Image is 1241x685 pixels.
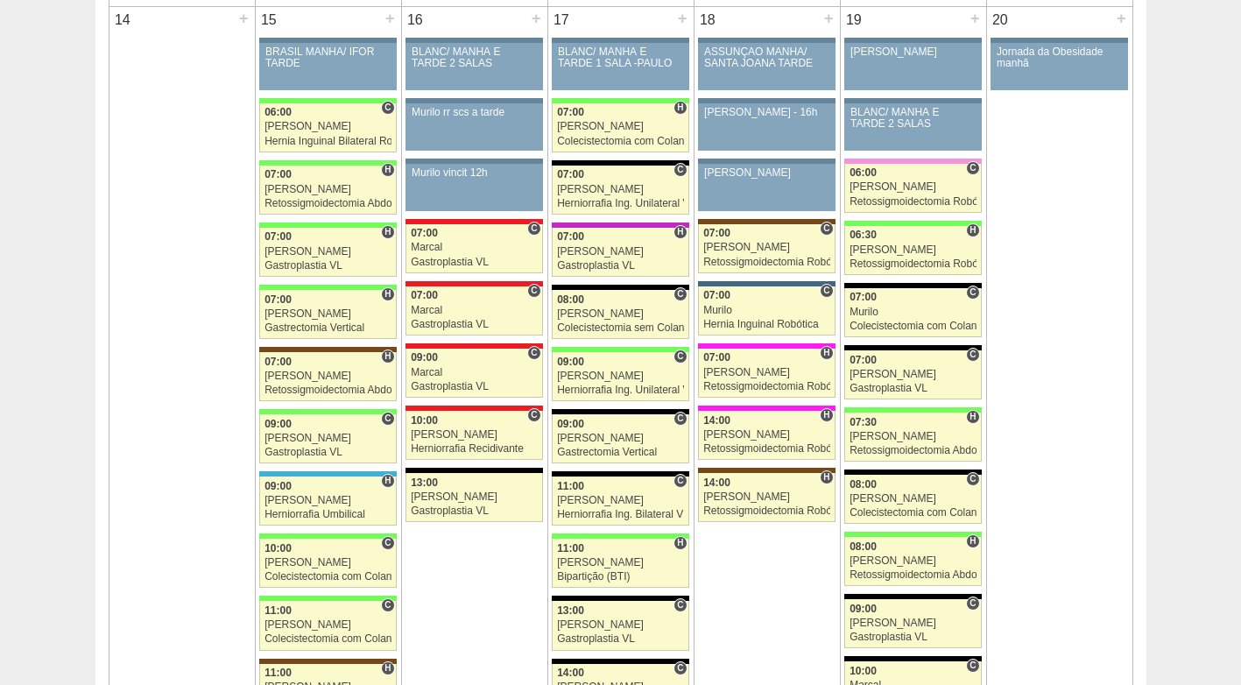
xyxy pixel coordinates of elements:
[557,371,684,382] div: [PERSON_NAME]
[850,478,877,491] span: 08:00
[259,533,396,539] div: Key: Brasil
[966,348,979,362] span: Consultório
[264,633,391,645] div: Colecistectomia com Colangiografia VL
[698,103,835,151] a: [PERSON_NAME] - 16h
[557,571,684,583] div: Bipartição (BTI)
[850,445,977,456] div: Retossigmoidectomia Abdominal VL
[844,159,981,164] div: Key: Albert Einstein
[264,322,391,334] div: Gastrectomia Vertical
[820,284,833,298] span: Consultório
[844,98,981,103] div: Key: Aviso
[264,121,391,132] div: [PERSON_NAME]
[850,665,877,677] span: 10:00
[405,406,542,411] div: Key: Assunção
[673,163,687,177] span: Consultório
[529,7,544,30] div: +
[698,38,835,43] div: Key: Aviso
[264,230,292,243] span: 07:00
[821,7,836,30] div: +
[259,103,396,152] a: C 06:00 [PERSON_NAME] Hernia Inguinal Bilateral Robótica
[991,43,1127,90] a: Jornada da Obesidade manhã
[698,164,835,211] a: [PERSON_NAME]
[987,7,1014,33] div: 20
[850,46,976,58] div: [PERSON_NAME]
[264,136,391,147] div: Hernia Inguinal Bilateral Robótica
[703,351,730,364] span: 07:00
[411,491,538,503] div: [PERSON_NAME]
[264,106,292,118] span: 06:00
[557,184,684,195] div: [PERSON_NAME]
[703,289,730,301] span: 07:00
[698,98,835,103] div: Key: Aviso
[703,414,730,427] span: 14:00
[703,227,730,239] span: 07:00
[383,7,398,30] div: +
[381,412,394,426] span: Consultório
[850,258,977,270] div: Retossigmoidectomia Robótica
[703,381,830,392] div: Retossigmoidectomia Robótica
[264,495,391,506] div: [PERSON_NAME]
[698,224,835,273] a: C 07:00 [PERSON_NAME] Retossigmoidectomia Robótica
[405,281,542,286] div: Key: Assunção
[405,343,542,349] div: Key: Assunção
[703,319,830,330] div: Hernia Inguinal Robótica
[557,509,684,520] div: Herniorrafia Ing. Bilateral VL
[844,164,981,213] a: C 06:00 [PERSON_NAME] Retossigmoidectomia Robótica
[844,537,981,586] a: H 08:00 [PERSON_NAME] Retossigmoidectomia Abdominal VL
[557,557,684,568] div: [PERSON_NAME]
[552,228,688,277] a: H 07:00 [PERSON_NAME] Gastroplastia VL
[844,43,981,90] a: [PERSON_NAME]
[704,167,829,179] div: [PERSON_NAME]
[552,533,688,539] div: Key: Brasil
[850,555,977,567] div: [PERSON_NAME]
[264,418,292,430] span: 09:00
[557,433,684,444] div: [PERSON_NAME]
[259,539,396,588] a: C 10:00 [PERSON_NAME] Colecistectomia com Colangiografia VL
[552,290,688,339] a: C 08:00 [PERSON_NAME] Colecistectomia sem Colangiografia
[411,351,438,364] span: 09:00
[991,38,1127,43] div: Key: Aviso
[264,509,391,520] div: Herniorrafia Umbilical
[236,7,251,30] div: +
[850,383,977,394] div: Gastroplastia VL
[259,659,396,664] div: Key: Santa Joana
[850,431,977,442] div: [PERSON_NAME]
[527,222,540,236] span: Consultório
[411,381,538,392] div: Gastroplastia VL
[844,594,981,599] div: Key: Blanc
[844,350,981,399] a: C 07:00 [PERSON_NAME] Gastroplastia VL
[381,474,394,488] span: Hospital
[844,407,981,413] div: Key: Brasil
[966,659,979,673] span: Consultório
[850,603,877,615] span: 09:00
[381,350,394,364] span: Hospital
[109,7,137,33] div: 14
[259,43,396,90] a: BRASIL MANHÃ/ IFOR TARDE
[405,286,542,335] a: C 07:00 Marcal Gastroplastia VL
[557,106,584,118] span: 07:00
[673,412,687,426] span: Consultório
[411,443,538,455] div: Herniorrafia Recidivante
[552,166,688,215] a: C 07:00 [PERSON_NAME] Herniorrafia Ing. Unilateral VL
[557,418,584,430] span: 09:00
[850,307,977,318] div: Murilo
[411,477,438,489] span: 13:00
[259,38,396,43] div: Key: Aviso
[264,480,292,492] span: 09:00
[552,38,688,43] div: Key: Aviso
[850,229,877,241] span: 06:30
[552,409,688,414] div: Key: Blanc
[850,244,977,256] div: [PERSON_NAME]
[527,408,540,422] span: Consultório
[264,385,391,396] div: Retossigmoidectomia Abdominal VL
[259,166,396,215] a: H 07:00 [PERSON_NAME] Retossigmoidectomia Abdominal VL
[548,7,575,33] div: 17
[557,322,684,334] div: Colecistectomia sem Colangiografia
[264,168,292,180] span: 07:00
[850,166,877,179] span: 06:00
[259,160,396,166] div: Key: Brasil
[703,429,830,441] div: [PERSON_NAME]
[557,495,684,506] div: [PERSON_NAME]
[850,107,976,130] div: BLANC/ MANHÃ E TARDE 2 SALAS
[259,347,396,352] div: Key: Santa Joana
